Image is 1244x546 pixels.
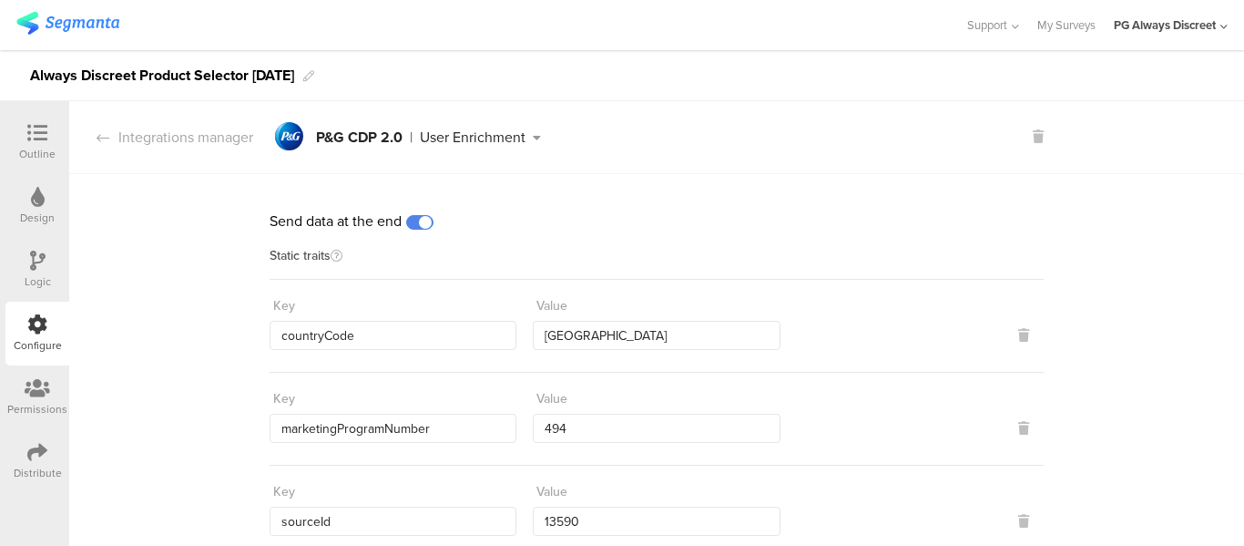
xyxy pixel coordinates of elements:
div: Static traits [270,250,1044,280]
div: Value [536,482,567,501]
div: Logic [25,273,51,290]
div: P&G CDP 2.0 [316,130,403,145]
div: Key [273,389,295,408]
div: Key [273,296,295,315]
div: Value [536,389,567,408]
div: | [410,130,413,145]
div: Distribute [14,465,62,481]
input: Enter key... [270,321,516,350]
div: Permissions [7,401,67,417]
img: segmanta logo [16,12,119,35]
div: Outline [19,146,56,162]
div: Design [20,210,55,226]
div: Value [536,296,567,315]
span: Support [967,16,1007,34]
div: Key [273,482,295,501]
div: PG Always Discreet [1114,16,1216,34]
input: Enter key... [270,507,516,536]
div: Configure [14,337,62,354]
input: Enter key... [270,414,516,443]
div: Send data at the end [270,211,1044,232]
div: User Enrichment [420,130,525,145]
div: Always Discreet Product Selector [DATE] [30,61,294,90]
input: Enter value... [533,507,780,536]
input: Enter value... [533,414,780,443]
div: Integrations manager [69,127,253,148]
input: Enter value... [533,321,780,350]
